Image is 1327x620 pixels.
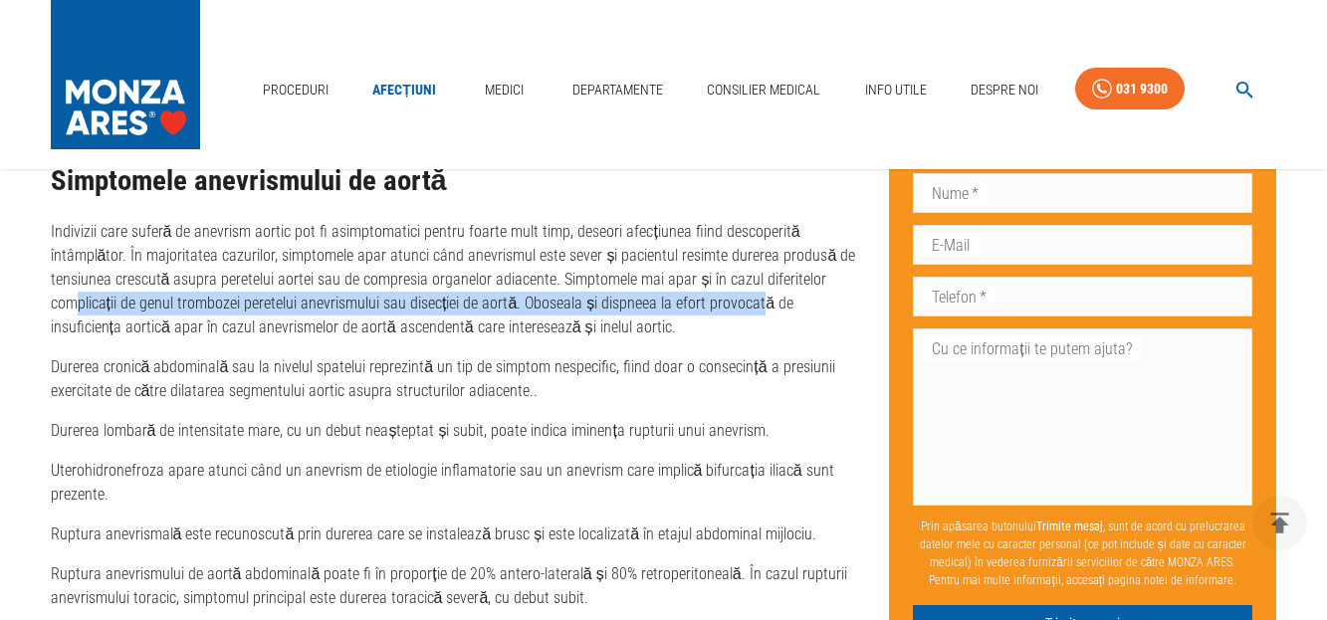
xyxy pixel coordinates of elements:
[963,70,1046,110] a: Despre Noi
[51,419,858,443] p: Durerea lombară de intensitate mare, cu un debut neașteptat și subit, poate indica iminența ruptu...
[51,355,858,403] p: Durerea cronică abdominală sau la nivelul spatelui reprezintă un tip de simptom nespecific, fiind...
[364,70,444,110] a: Afecțiuni
[913,510,1252,597] p: Prin apăsarea butonului , sunt de acord cu prelucrarea datelor mele cu caracter personal (ce pot ...
[1116,77,1168,102] div: 031 9300
[51,165,858,197] h2: Simptomele anevrismului de aortă
[1252,496,1307,550] button: delete
[1075,68,1185,110] a: 031 9300
[255,70,336,110] a: Proceduri
[472,70,536,110] a: Medici
[1036,519,1103,533] b: Trimite mesaj
[51,522,858,546] p: Ruptura anevrismală este recunoscută prin durerea care se instalează brusc și este localizată în ...
[857,70,935,110] a: Info Utile
[51,459,858,507] p: Uterohidronefroza apare atunci când un anevrism de etiologie inflamatorie sau un anevrism care im...
[51,562,858,610] p: Ruptura anevrismului de aortă abdominală poate fi în proporție de 20% antero-laterală și 80% retr...
[51,220,858,339] p: Indivizii care suferă de anevrism aortic pot fi asimptomatici pentru foarte mult timp, deseori af...
[699,70,828,110] a: Consilier Medical
[564,70,671,110] a: Departamente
